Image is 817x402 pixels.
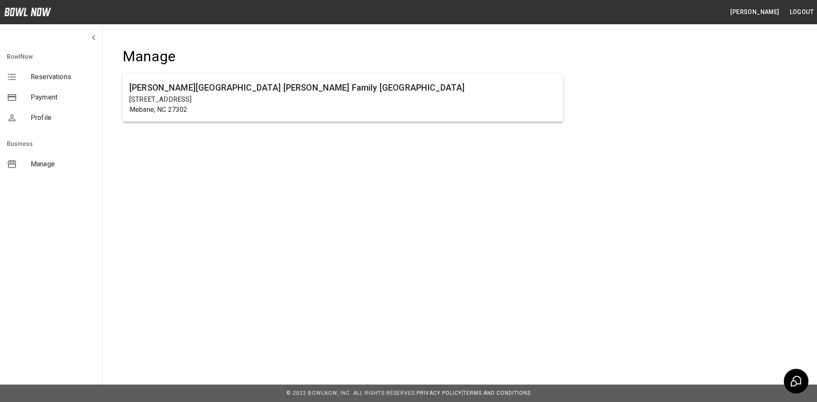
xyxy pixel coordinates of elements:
[31,92,95,103] span: Payment
[31,113,95,123] span: Profile
[286,390,417,396] span: © 2022 BowlNow, Inc. All Rights Reserved.
[786,4,817,20] button: Logout
[727,4,783,20] button: [PERSON_NAME]
[129,81,556,94] h6: [PERSON_NAME][GEOGRAPHIC_DATA] [PERSON_NAME] Family [GEOGRAPHIC_DATA]
[31,159,95,169] span: Manage
[4,8,51,16] img: logo
[463,390,531,396] a: Terms and Conditions
[417,390,462,396] a: Privacy Policy
[129,105,556,115] p: Mebane, NC 27302
[123,48,563,66] h4: Manage
[31,72,95,82] span: Reservations
[129,94,556,105] p: [STREET_ADDRESS]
